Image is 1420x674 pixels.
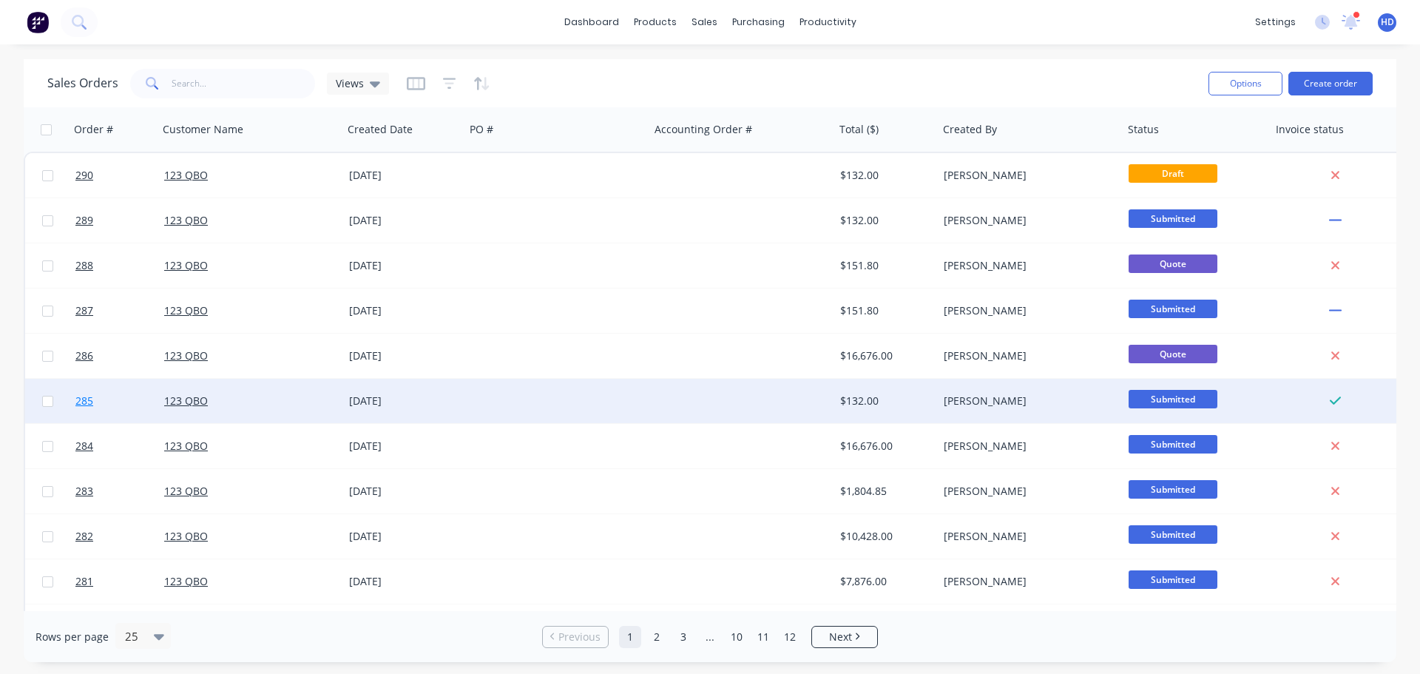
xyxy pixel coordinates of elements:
[840,394,927,408] div: $132.00
[1129,255,1217,273] span: Quote
[74,122,113,137] div: Order #
[75,379,164,423] a: 285
[75,243,164,288] a: 288
[35,630,109,644] span: Rows per page
[349,213,459,228] div: [DATE]
[172,69,316,98] input: Search...
[75,514,164,559] a: 282
[75,213,93,228] span: 289
[349,484,459,499] div: [DATE]
[626,11,684,33] div: products
[536,626,884,648] ul: Pagination
[75,348,93,363] span: 286
[164,394,208,408] a: 123 QBO
[164,168,208,182] a: 123 QBO
[1129,435,1217,454] span: Submitted
[1129,209,1217,228] span: Submitted
[1276,122,1344,137] div: Invoice status
[75,559,164,604] a: 281
[944,484,1108,499] div: [PERSON_NAME]
[164,574,208,588] a: 123 QBO
[840,574,927,589] div: $7,876.00
[619,626,641,648] a: Page 1 is your current page
[1129,345,1217,363] span: Quote
[840,348,927,363] div: $16,676.00
[1248,11,1303,33] div: settings
[840,303,927,318] div: $151.80
[75,198,164,243] a: 289
[944,574,1108,589] div: [PERSON_NAME]
[1129,300,1217,318] span: Submitted
[543,630,608,644] a: Previous page
[655,122,752,137] div: Accounting Order #
[348,122,413,137] div: Created Date
[944,348,1108,363] div: [PERSON_NAME]
[725,11,792,33] div: purchasing
[672,626,694,648] a: Page 3
[349,574,459,589] div: [DATE]
[163,122,243,137] div: Customer Name
[75,604,164,649] a: 280
[470,122,493,137] div: PO #
[27,11,49,33] img: Factory
[75,529,93,544] span: 282
[840,168,927,183] div: $132.00
[349,168,459,183] div: [DATE]
[75,574,93,589] span: 281
[944,168,1108,183] div: [PERSON_NAME]
[75,303,93,318] span: 287
[944,529,1108,544] div: [PERSON_NAME]
[75,153,164,198] a: 290
[75,289,164,333] a: 287
[75,394,93,408] span: 285
[1129,164,1217,183] span: Draft
[779,626,801,648] a: Page 12
[164,303,208,317] a: 123 QBO
[164,439,208,453] a: 123 QBO
[1288,72,1373,95] button: Create order
[944,303,1108,318] div: [PERSON_NAME]
[699,626,721,648] a: Jump forward
[840,258,927,273] div: $151.80
[1129,570,1217,589] span: Submitted
[839,122,879,137] div: Total ($)
[646,626,668,648] a: Page 2
[944,394,1108,408] div: [PERSON_NAME]
[1129,525,1217,544] span: Submitted
[75,469,164,513] a: 283
[336,75,364,91] span: Views
[1208,72,1282,95] button: Options
[726,626,748,648] a: Page 10
[75,439,93,454] span: 284
[75,258,93,273] span: 288
[840,439,927,454] div: $16,676.00
[684,11,725,33] div: sales
[557,11,626,33] a: dashboard
[829,630,852,644] span: Next
[840,213,927,228] div: $132.00
[75,334,164,378] a: 286
[47,76,118,90] h1: Sales Orders
[349,394,459,408] div: [DATE]
[944,258,1108,273] div: [PERSON_NAME]
[558,630,601,644] span: Previous
[944,213,1108,228] div: [PERSON_NAME]
[164,484,208,498] a: 123 QBO
[944,439,1108,454] div: [PERSON_NAME]
[164,258,208,272] a: 123 QBO
[349,303,459,318] div: [DATE]
[1129,390,1217,408] span: Submitted
[164,529,208,543] a: 123 QBO
[943,122,997,137] div: Created By
[1129,480,1217,499] span: Submitted
[840,529,927,544] div: $10,428.00
[75,168,93,183] span: 290
[349,348,459,363] div: [DATE]
[164,348,208,363] a: 123 QBO
[792,11,864,33] div: productivity
[75,484,93,499] span: 283
[75,424,164,468] a: 284
[349,258,459,273] div: [DATE]
[840,484,927,499] div: $1,804.85
[349,439,459,454] div: [DATE]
